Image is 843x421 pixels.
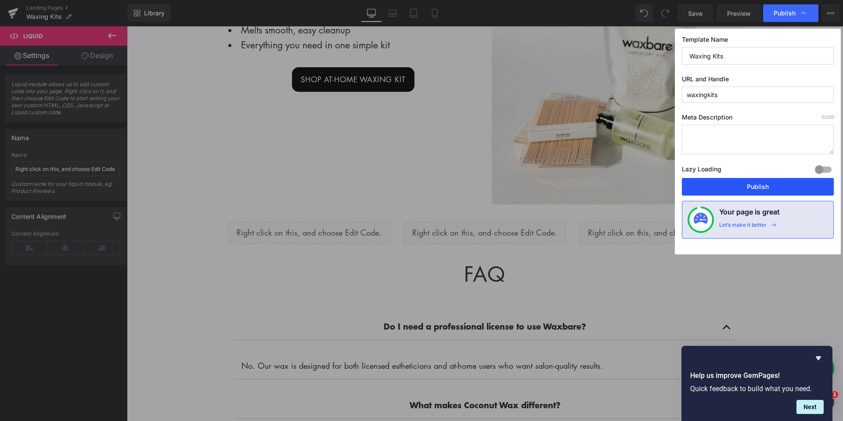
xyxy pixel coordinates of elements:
[682,163,721,178] label: Lazy Loading
[101,11,352,26] li: Everything you need in one simple kit
[813,353,824,363] button: Hide survey
[694,213,708,227] img: onboarding-status.svg
[257,294,459,306] strong: Do I need a professional license to use Waxbare?
[682,178,834,196] button: Publish
[165,41,287,65] a: SHOP AT-HOME WAXING KIT
[690,385,824,393] p: Quick feedback to build what you need.
[283,373,434,385] strong: What makes Coconut Wax different?
[719,221,767,233] div: Let’s make it better
[821,114,824,120] span: 0
[174,47,278,59] span: SHOP AT-HOME WAXING KIT
[101,235,615,261] h1: FAQ
[796,400,824,414] button: Next question
[831,391,838,398] span: 1
[682,36,834,47] label: Template Name
[115,333,602,346] p: No. Our wax is designed for both licensed estheticians and at-home users who want salon-quality r...
[774,9,796,17] span: Publish
[682,75,834,87] label: URL and Handle
[682,113,834,125] label: Meta Description
[690,353,824,414] div: Help us improve GemPages!
[821,114,834,120] span: /320
[719,207,780,221] h4: Your page is great
[690,370,824,381] h2: Help us improve GemPages!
